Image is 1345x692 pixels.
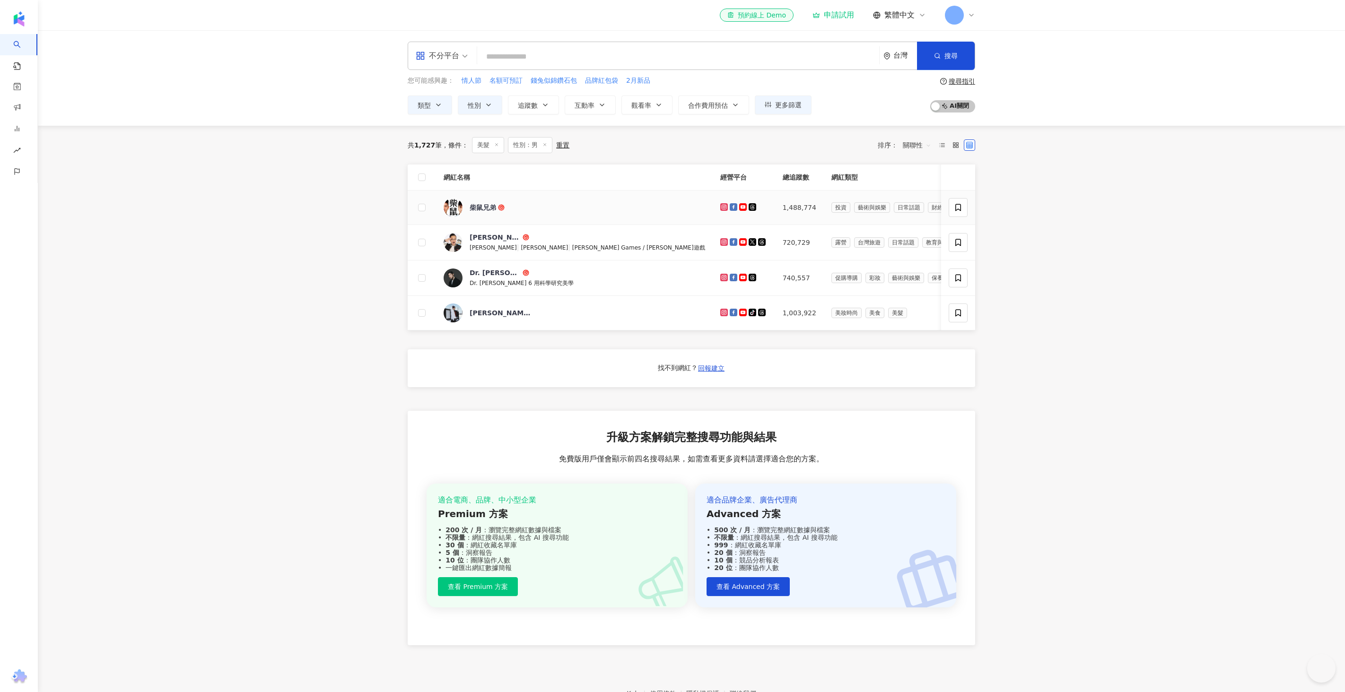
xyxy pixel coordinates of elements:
div: 適合電商、品牌、中小型企業 [438,495,676,505]
td: 1,003,922 [775,296,824,330]
button: 查看 Premium 方案 [438,577,518,596]
button: 性別 [458,95,502,114]
span: 錢兔似錦鑽石包 [531,76,577,86]
div: 申請試用 [812,10,854,20]
span: 合作費用預估 [688,102,728,109]
span: environment [883,52,891,60]
span: 回報建立 [698,364,725,372]
span: 美食 [865,308,884,318]
button: 查看 Advanced 方案 [707,577,790,596]
strong: 不限量 [714,534,734,541]
strong: 5 個 [445,549,459,556]
span: 促購導購 [831,273,862,283]
span: 教育與學習 [922,237,958,248]
a: KOL Avatar[PERSON_NAME]頻道 [PERSON_NAME] Channel[PERSON_NAME]|[PERSON_NAME]|[PERSON_NAME] Games / ... [444,233,705,252]
span: 繁體中文 [884,10,915,20]
span: 觀看率 [631,102,651,109]
span: | [568,243,572,251]
div: 不分平台 [416,48,459,63]
th: 網紅名稱 [436,164,713,190]
strong: 999 [714,541,728,549]
span: [PERSON_NAME] Games / [PERSON_NAME]遊戲 [572,244,705,251]
th: 總追蹤數 [775,164,824,190]
strong: 500 次 / 月 [714,526,751,534]
span: 美妝時尚 [831,308,862,318]
strong: 10 位 [445,556,463,564]
button: 觀看率 [621,95,672,114]
div: ：網紅搜尋結果，包含 AI 搜尋功能 [438,534,676,541]
span: | [517,243,521,251]
button: 品牌紅包袋 [585,76,619,86]
span: 性別 [468,102,481,109]
span: 財經 [928,202,947,213]
span: 日常話題 [894,202,924,213]
span: [PERSON_NAME] [521,244,568,251]
button: 錢兔似錦鑽石包 [530,76,577,86]
span: 查看 Advanced 方案 [716,583,780,590]
div: Premium 方案 [438,507,676,520]
strong: 20 位 [714,564,732,571]
span: 藝術與娛樂 [888,273,924,283]
div: 找不到網紅？ [658,363,698,373]
img: KOL Avatar [444,198,463,217]
span: 品牌紅包袋 [585,76,618,86]
button: 2月新品 [626,76,651,86]
div: 適合品牌企業、廣告代理商 [707,495,945,505]
span: 2月新品 [626,76,650,86]
span: 保養 [928,273,947,283]
img: logo icon [11,11,26,26]
div: ：瀏覽完整網紅數據與檔案 [438,526,676,534]
img: KOL Avatar [444,233,463,252]
span: 藝術與娛樂 [854,202,890,213]
div: 搜尋指引 [949,78,975,85]
div: 預約線上 Demo [727,10,786,20]
button: 追蹤數 [508,95,559,114]
iframe: Help Scout Beacon - Open [1307,654,1336,683]
div: ：洞察報告 [707,549,945,556]
img: KOL Avatar [444,268,463,287]
div: Dr. [PERSON_NAME] 6 [470,268,521,277]
span: 情人節 [462,76,481,86]
div: 一鍵匯出網紅數據簡報 [438,564,676,571]
span: 性別：男 [508,137,552,153]
strong: 10 個 [714,556,732,564]
div: ：網紅搜尋結果，包含 AI 搜尋功能 [707,534,945,541]
div: ：網紅收藏名單庫 [707,541,945,549]
strong: 30 個 [445,541,463,549]
span: [PERSON_NAME] [470,244,517,251]
div: [PERSON_NAME][PERSON_NAME] C [470,308,531,318]
span: 互動率 [575,102,594,109]
button: 回報建立 [698,361,725,376]
img: chrome extension [10,669,28,684]
span: 免費版用戶僅會顯示前四名搜尋結果，如需查看更多資料請選擇適合您的方案。 [559,454,824,464]
a: KOL Avatar[PERSON_NAME][PERSON_NAME] C [444,303,705,322]
div: 台灣 [893,52,917,60]
span: 美髮 [888,308,907,318]
button: 名額可預訂 [489,76,523,86]
td: 740,557 [775,260,824,296]
td: 1,488,774 [775,190,824,225]
button: 類型 [408,95,452,114]
a: KOL AvatarDr. [PERSON_NAME] 6Dr. [PERSON_NAME] 6 用科學研究美學 [444,268,705,288]
span: 投資 [831,202,850,213]
a: 預約線上 Demo [720,9,794,22]
span: 名額可預訂 [489,76,523,86]
span: 更多篩選 [775,101,802,109]
button: 合作費用預估 [678,95,749,114]
div: [PERSON_NAME]頻道 [PERSON_NAME] Channel [470,233,521,242]
span: 彩妝 [865,273,884,283]
img: KOL Avatar [444,303,463,322]
span: 追蹤數 [518,102,538,109]
strong: 20 個 [714,549,732,556]
strong: 200 次 / 月 [445,526,482,534]
th: 經營平台 [713,164,775,190]
button: 更多篩選 [755,95,812,114]
div: ：團隊協作人數 [438,556,676,564]
span: 搜尋 [944,52,958,60]
span: 查看 Premium 方案 [448,583,508,590]
div: Advanced 方案 [707,507,945,520]
div: 排序： [878,138,936,153]
span: 日常話題 [888,237,918,248]
span: question-circle [940,78,947,85]
div: 共 筆 [408,141,442,149]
